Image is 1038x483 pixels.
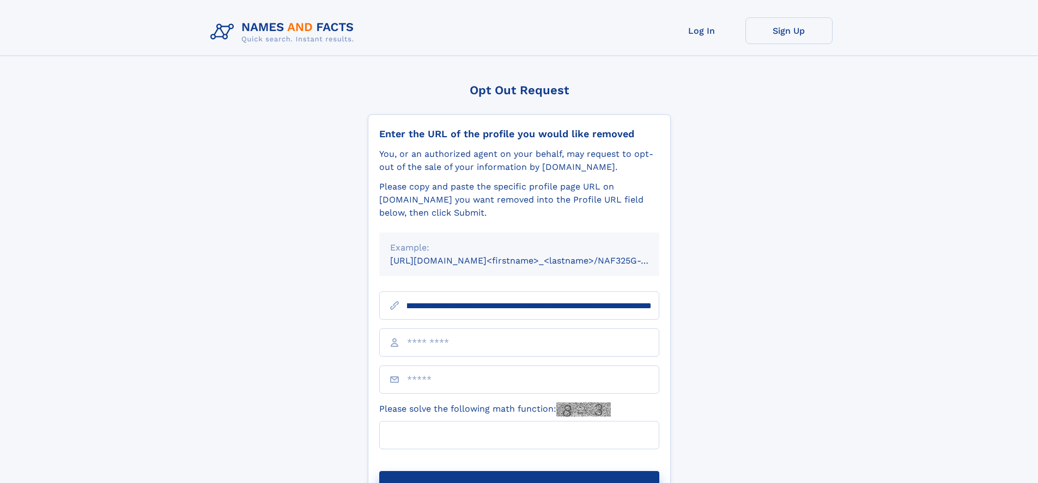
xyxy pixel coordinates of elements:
[379,128,659,140] div: Enter the URL of the profile you would like removed
[379,402,611,417] label: Please solve the following math function:
[658,17,745,44] a: Log In
[379,148,659,174] div: You, or an authorized agent on your behalf, may request to opt-out of the sale of your informatio...
[379,180,659,219] div: Please copy and paste the specific profile page URL on [DOMAIN_NAME] you want removed into the Pr...
[745,17,833,44] a: Sign Up
[390,241,648,254] div: Example:
[390,255,680,266] small: [URL][DOMAIN_NAME]<firstname>_<lastname>/NAF325G-xxxxxxxx
[368,83,671,97] div: Opt Out Request
[206,17,363,47] img: Logo Names and Facts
